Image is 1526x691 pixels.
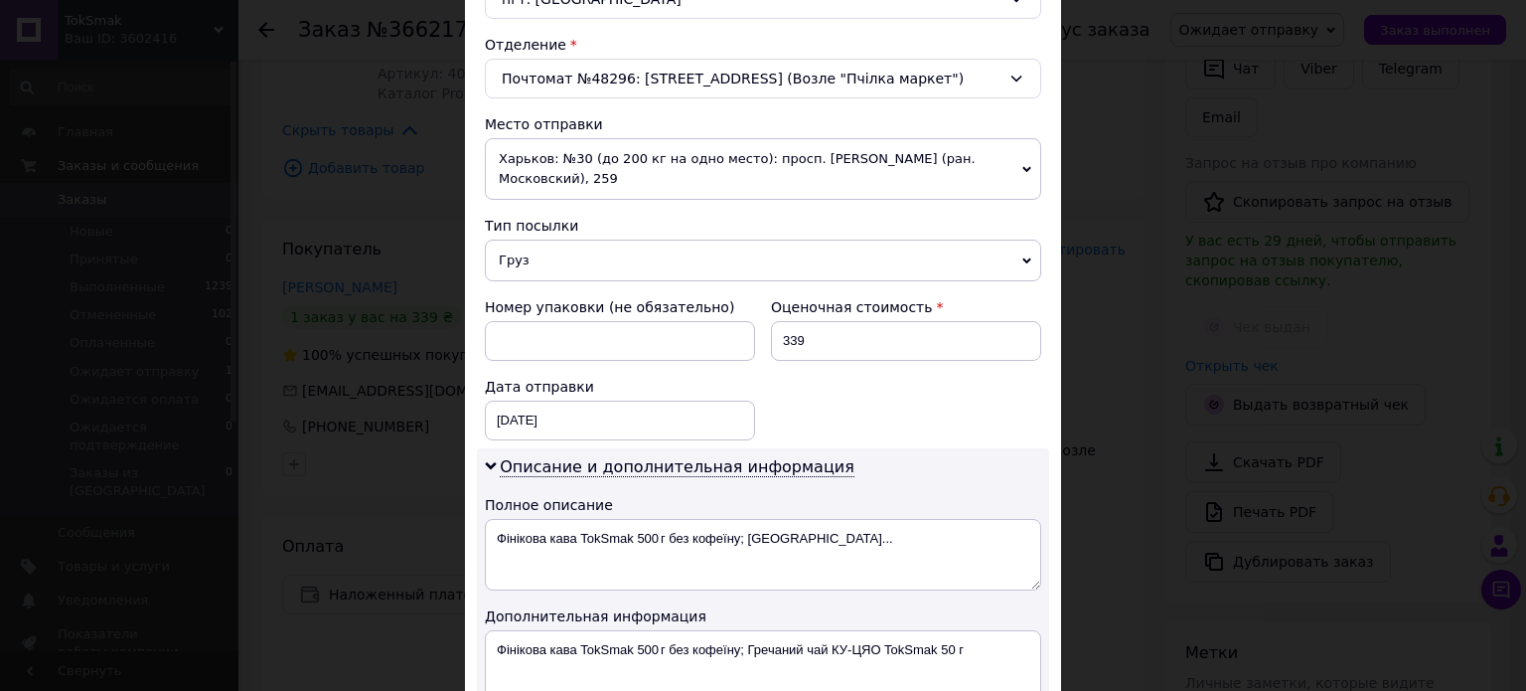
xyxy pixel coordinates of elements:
[485,606,1041,626] div: Дополнительная информация
[485,495,1041,515] div: Полное описание
[500,457,854,477] span: Описание и дополнительная информация
[485,377,755,397] div: Дата отправки
[485,240,1041,281] span: Груз
[771,297,1041,317] div: Оценочная стоимость
[485,218,578,234] span: Тип посылки
[485,297,755,317] div: Номер упаковки (не обязательно)
[485,116,603,132] span: Место отправки
[485,519,1041,591] textarea: Фінікова кава TokSmak 500 г без кофеїну; [GEOGRAPHIC_DATA]...
[485,138,1041,200] span: Харьков: №30 (до 200 кг на одно место): просп. [PERSON_NAME] (ран. Московский), 259
[485,59,1041,98] div: Почтомат №48296: [STREET_ADDRESS] (Возле "Пчілка маркет")
[485,35,1041,55] div: Отделение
